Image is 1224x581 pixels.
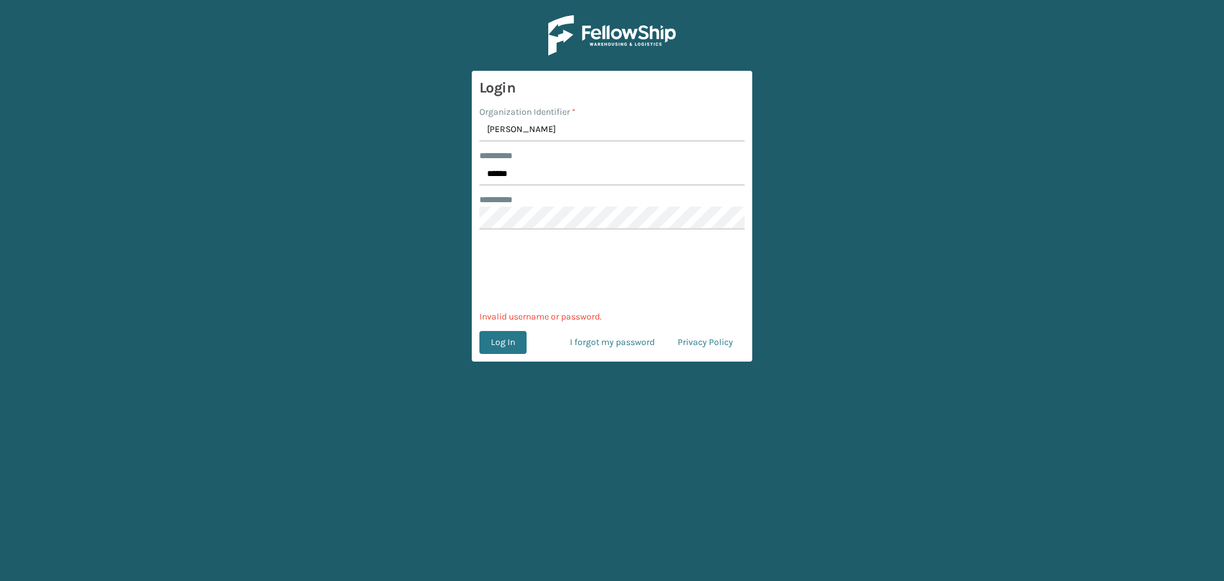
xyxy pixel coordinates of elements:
[666,331,745,354] a: Privacy Policy
[479,105,576,119] label: Organization Identifier
[558,331,666,354] a: I forgot my password
[479,310,745,323] p: Invalid username or password.
[515,245,709,295] iframe: reCAPTCHA
[479,78,745,98] h3: Login
[479,331,527,354] button: Log In
[548,15,676,55] img: Logo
